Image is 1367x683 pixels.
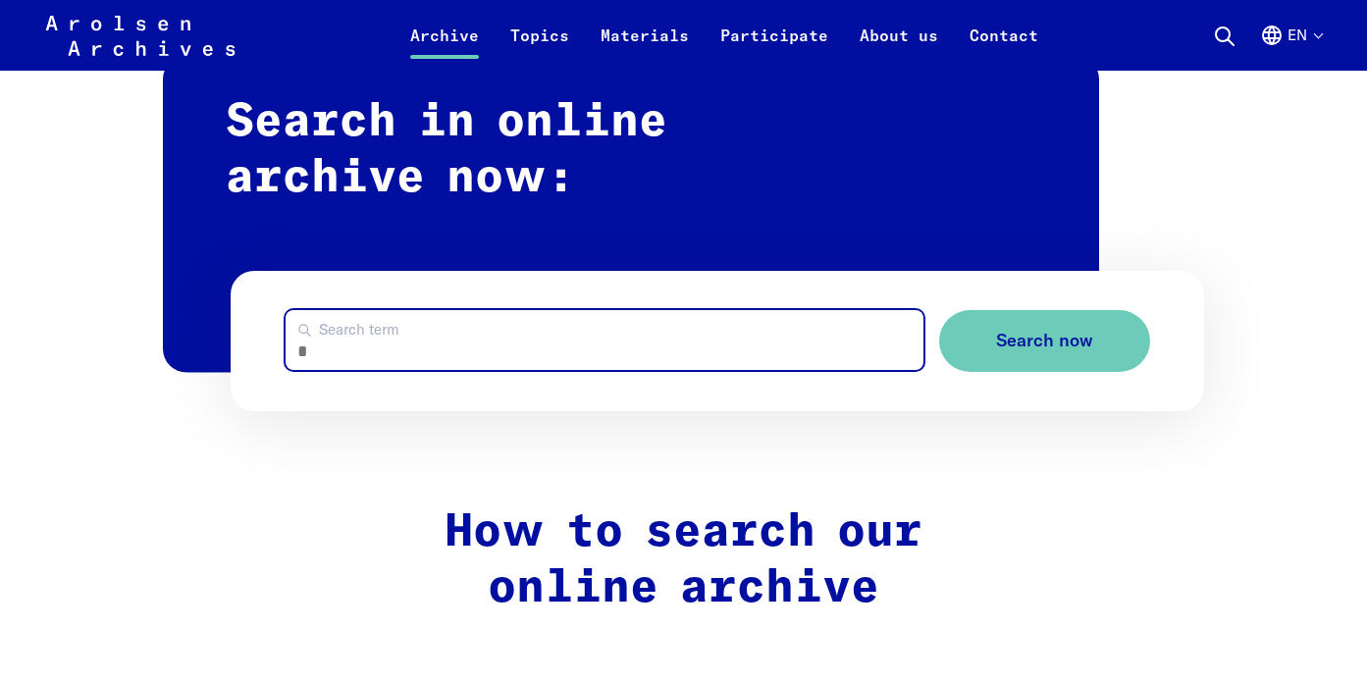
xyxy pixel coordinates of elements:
[996,331,1093,351] span: Search now
[269,505,1099,616] h2: How to search our online archive
[954,24,1054,71] a: Contact
[844,24,954,71] a: About us
[585,24,705,71] a: Materials
[394,12,1054,59] nav: Primary
[163,56,1099,373] h2: Search in online archive now:
[394,24,495,71] a: Archive
[495,24,585,71] a: Topics
[939,310,1150,372] button: Search now
[705,24,844,71] a: Participate
[1260,24,1322,71] button: English, language selection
